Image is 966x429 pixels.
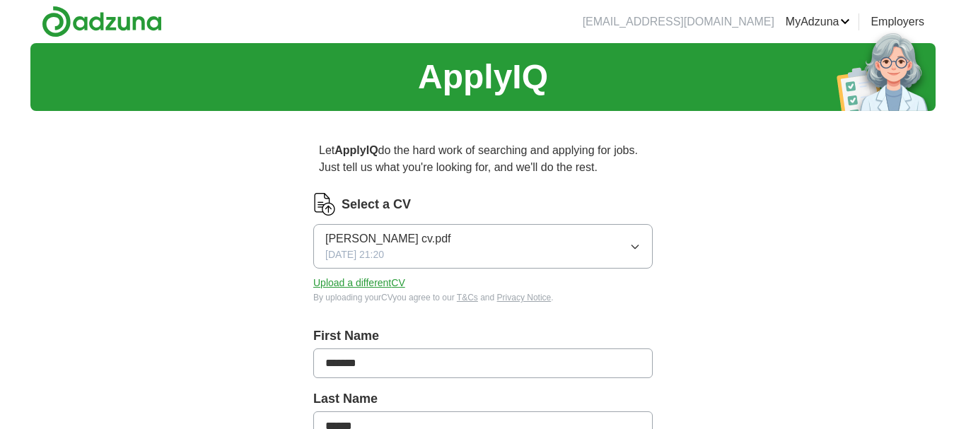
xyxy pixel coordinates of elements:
label: Select a CV [342,195,411,214]
a: Employers [871,13,924,30]
img: CV Icon [313,193,336,216]
label: Last Name [313,389,653,409]
button: [PERSON_NAME] cv.pdf[DATE] 21:20 [313,224,653,269]
img: Adzuna logo [42,6,162,37]
span: [PERSON_NAME] cv.pdf [325,230,451,247]
span: [DATE] 21:20 [325,247,384,262]
a: MyAdzuna [786,13,851,30]
h1: ApplyIQ [418,52,548,102]
li: [EMAIL_ADDRESS][DOMAIN_NAME] [583,13,774,30]
a: Privacy Notice [497,293,552,302]
button: Upload a differentCV [313,276,405,290]
label: First Name [313,327,653,346]
strong: ApplyIQ [334,144,378,156]
p: Let do the hard work of searching and applying for jobs. Just tell us what you're looking for, an... [313,136,653,182]
a: T&Cs [457,293,478,302]
div: By uploading your CV you agree to our and . [313,291,653,304]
